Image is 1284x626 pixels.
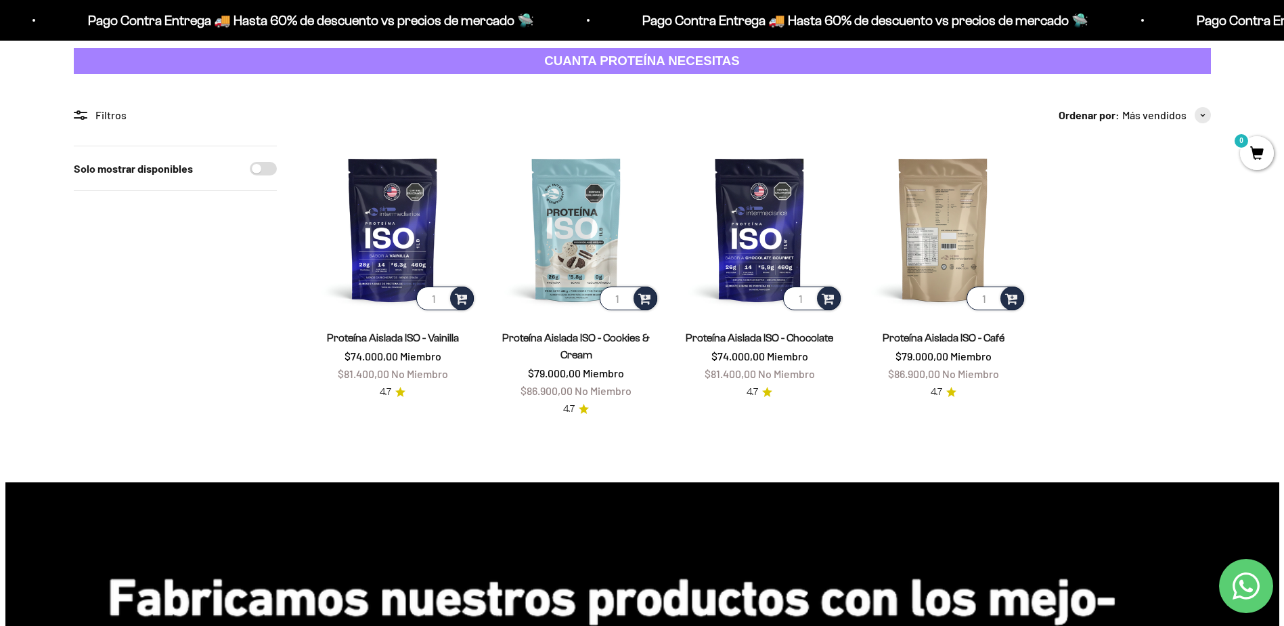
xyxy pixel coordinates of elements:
a: Proteína Aislada ISO - Chocolate [686,332,833,343]
span: 4.7 [380,385,391,400]
span: $81.400,00 [705,367,756,380]
span: Miembro [583,367,624,379]
span: 4.7 [747,385,758,400]
span: Miembro [400,350,441,362]
a: Proteína Aislada ISO - Café [883,332,1004,343]
span: $79.000,00 [895,350,948,362]
a: CUANTA PROTEÍNA NECESITAS [74,48,1211,75]
span: No Miembro [391,367,448,380]
span: Ordenar por: [1059,106,1120,124]
a: 0 [1240,147,1274,162]
span: $86.900,00 [888,367,940,380]
span: $86.900,00 [521,384,573,397]
label: Solo mostrar disponibles [74,160,193,178]
a: 4.74.7 de 5.0 estrellas [563,402,589,417]
span: 4.7 [563,402,575,417]
span: $79.000,00 [528,367,581,379]
button: Más vendidos [1122,106,1211,124]
a: 4.74.7 de 5.0 estrellas [747,385,772,400]
p: Pago Contra Entrega 🚚 Hasta 60% de descuento vs precios de mercado 🛸 [642,9,1088,31]
span: Más vendidos [1122,106,1187,124]
a: 4.74.7 de 5.0 estrellas [380,385,405,400]
a: Proteína Aislada ISO - Cookies & Cream [502,332,650,360]
span: Miembro [950,350,992,362]
div: Filtros [74,106,277,124]
span: No Miembro [758,367,815,380]
a: Proteína Aislada ISO - Vainilla [327,332,459,343]
span: 4.7 [931,385,942,400]
strong: CUANTA PROTEÍNA NECESITAS [544,54,740,68]
a: 4.74.7 de 5.0 estrellas [931,385,956,400]
span: $81.400,00 [338,367,389,380]
img: Proteína Aislada ISO - Café [860,146,1027,313]
p: Pago Contra Entrega 🚚 Hasta 60% de descuento vs precios de mercado 🛸 [88,9,534,31]
span: Miembro [767,350,808,362]
span: $74.000,00 [345,350,398,362]
span: No Miembro [942,367,999,380]
span: $74.000,00 [711,350,765,362]
mark: 0 [1233,133,1249,149]
span: No Miembro [575,384,632,397]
